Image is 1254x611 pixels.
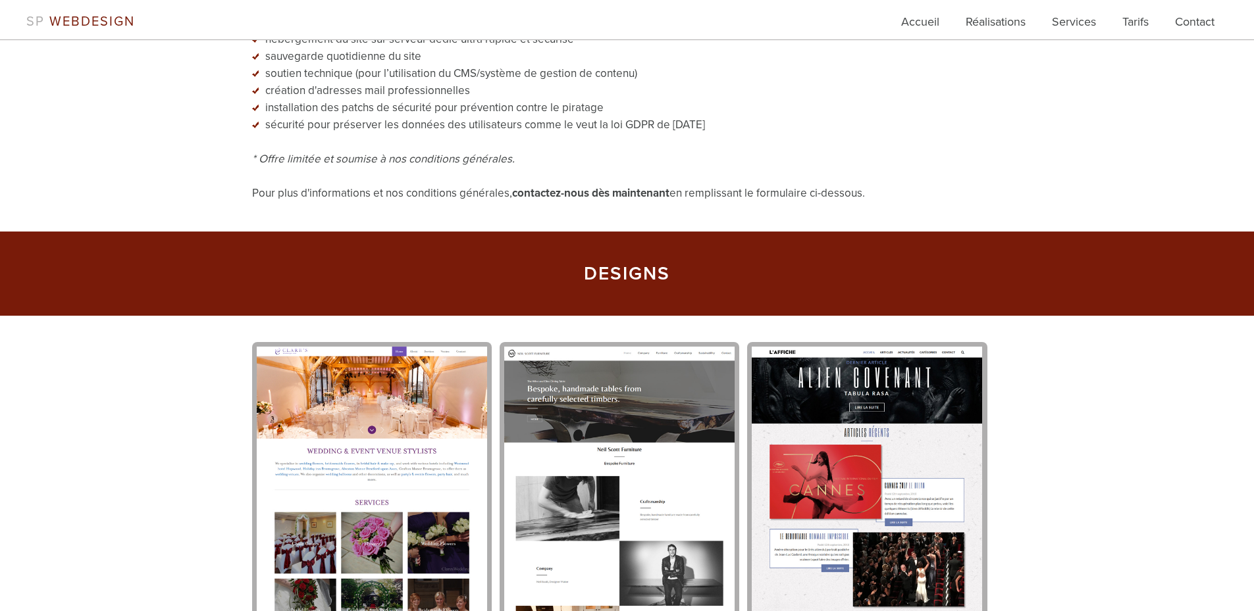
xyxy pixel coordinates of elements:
[966,13,1026,39] a: Réalisations
[252,151,1003,168] p: * Offre limitée et soumise à nos conditions générales.
[512,186,669,200] span: contactez-nous dès maintenant
[252,48,1003,65] li: sauvegarde quotidienne du site
[49,14,135,30] span: WEBDESIGN
[252,65,1003,82] li: soutien technique (pour l’utilisation du CMS/système de gestion de contenu)
[1175,13,1215,39] a: Contact
[1052,13,1096,39] a: Services
[252,82,1003,99] li: création d'adresses mail professionnelles
[252,185,1003,202] p: Pour plus d'informations et nos conditions générales, en remplissant le formulaire ci-dessous.
[1122,13,1149,39] a: Tarifs
[901,13,939,39] a: Accueil
[26,14,45,30] span: SP
[252,116,1003,134] li: sécurité pour préserver les données des utilisateurs comme le veut la loi GDPR de [DATE]
[26,14,135,30] a: SP WEBDESIGN
[331,264,924,283] h3: DESIGNS
[252,99,1003,116] li: installation des patchs de sécurité pour prévention contre le piratage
